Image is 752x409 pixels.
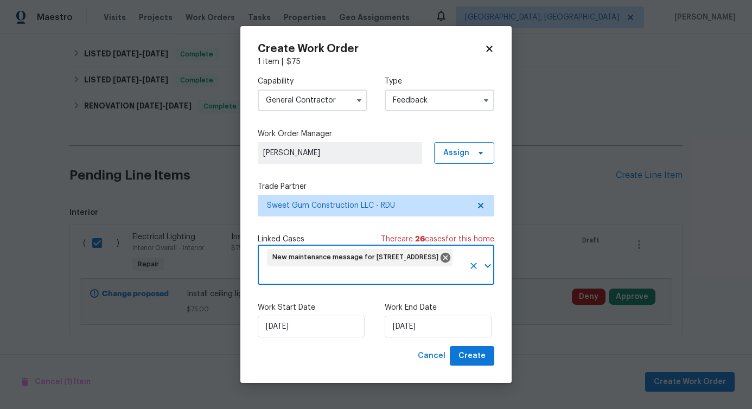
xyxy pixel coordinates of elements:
[258,181,494,192] label: Trade Partner
[418,349,445,363] span: Cancel
[258,234,304,245] span: Linked Cases
[385,76,494,87] label: Type
[258,316,365,337] input: M/D/YYYY
[353,94,366,107] button: Show options
[381,234,494,245] span: There are case s for this home
[385,316,492,337] input: M/D/YYYY
[413,346,450,366] button: Cancel
[385,90,494,111] input: Select...
[415,235,425,243] span: 26
[258,76,367,87] label: Capability
[258,302,367,313] label: Work Start Date
[450,346,494,366] button: Create
[466,258,481,273] button: Clear
[443,148,469,158] span: Assign
[258,90,367,111] input: Select...
[458,349,486,363] span: Create
[286,58,301,66] span: $ 75
[267,200,469,211] span: Sweet Gum Construction LLC - RDU
[480,258,495,273] button: Open
[272,253,443,262] span: New maintenance message for [STREET_ADDRESS]
[385,302,494,313] label: Work End Date
[258,56,494,67] div: 1 item |
[258,43,485,54] h2: Create Work Order
[267,249,453,266] div: New maintenance message for [STREET_ADDRESS]
[258,129,494,139] label: Work Order Manager
[263,148,417,158] span: [PERSON_NAME]
[480,94,493,107] button: Show options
